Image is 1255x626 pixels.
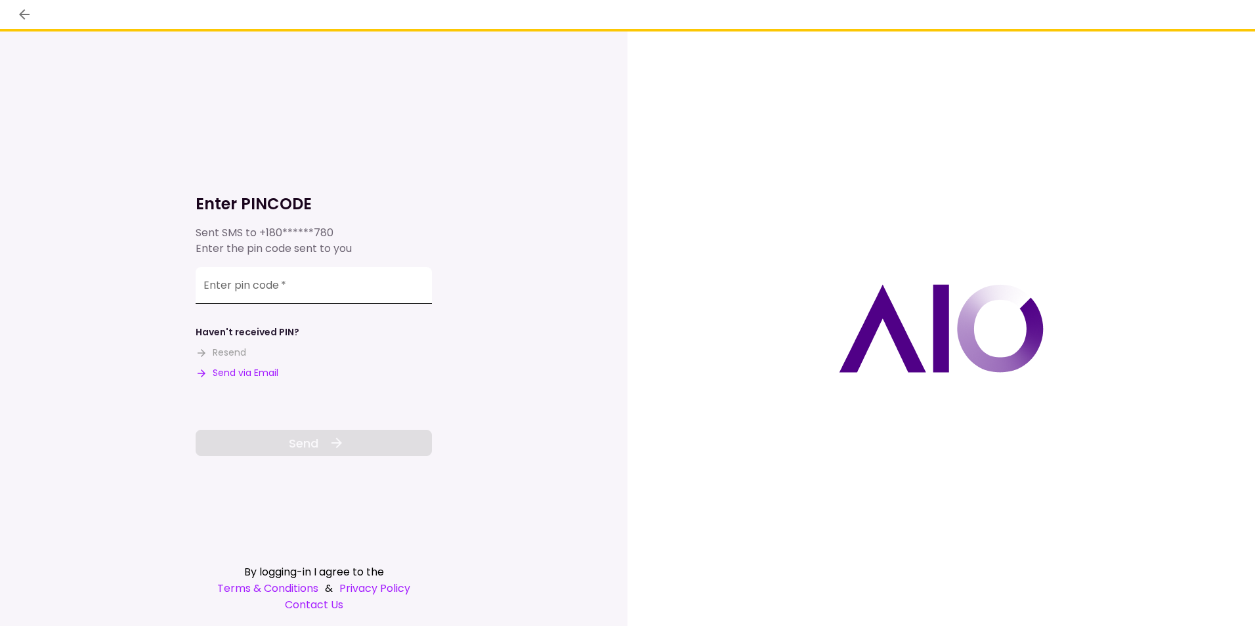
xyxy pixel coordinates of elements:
div: Haven't received PIN? [196,325,299,339]
a: Terms & Conditions [217,580,318,596]
button: Send via Email [196,366,278,380]
img: AIO logo [839,284,1044,373]
button: back [13,3,35,26]
div: By logging-in I agree to the [196,564,432,580]
button: Resend [196,346,246,360]
span: Send [289,434,318,452]
h1: Enter PINCODE [196,194,432,215]
div: Sent SMS to Enter the pin code sent to you [196,225,432,257]
a: Privacy Policy [339,580,410,596]
button: Send [196,430,432,456]
a: Contact Us [196,596,432,613]
div: & [196,580,432,596]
